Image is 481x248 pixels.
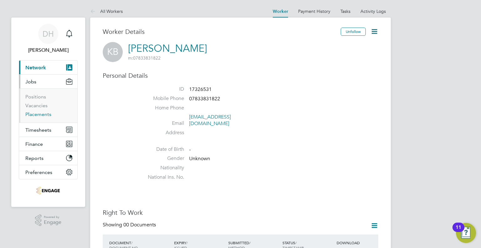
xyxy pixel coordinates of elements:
label: Date of Birth [140,146,184,153]
h3: Right To Work [103,208,378,217]
span: / [131,240,132,245]
a: Go to home page [19,186,78,196]
span: Reports [25,155,44,161]
span: 17326531 [189,86,212,92]
span: m: [128,55,133,61]
button: Timesheets [19,123,77,137]
span: 00 Documents [123,222,156,228]
span: Network [25,65,46,71]
button: Network [19,61,77,74]
span: Finance [25,141,43,147]
span: Unknown [189,156,210,162]
span: KB [103,42,123,62]
span: Jobs [25,79,36,85]
span: Preferences [25,169,52,175]
a: Placements [25,111,51,117]
a: Activity Logs [360,8,386,14]
span: DH [43,30,54,38]
a: Payment History [298,8,330,14]
a: DH[PERSON_NAME] [19,24,78,54]
a: Positions [25,94,46,100]
label: Email [140,120,184,127]
span: 07833831822 [189,96,220,102]
img: jdr-logo-retina.png [36,186,60,196]
span: / [186,240,188,245]
button: Finance [19,137,77,151]
span: Powered by [44,214,61,220]
a: [EMAIL_ADDRESS][DOMAIN_NAME] [189,114,231,127]
span: - [189,146,191,153]
h3: Personal Details [103,71,378,80]
a: All Workers [90,8,123,14]
label: Gender [140,155,184,162]
label: Nationality [140,165,184,171]
label: ID [140,86,184,92]
nav: Main navigation [11,18,85,207]
a: Vacancies [25,103,48,108]
a: Tasks [340,8,350,14]
button: Open Resource Center, 11 new notifications [456,223,476,243]
span: 07833831822 [128,55,161,61]
button: Unfollow [341,28,366,36]
span: Engage [44,220,61,225]
span: / [249,240,251,245]
div: Showing [103,222,157,228]
div: Jobs [19,88,77,123]
span: Timesheets [25,127,51,133]
label: Mobile Phone [140,95,184,102]
div: 11 [456,227,461,235]
button: Preferences [19,165,77,179]
span: Danielle Harris [19,46,78,54]
h3: Worker Details [103,28,341,36]
a: Worker [273,9,288,14]
label: Address [140,129,184,136]
label: National Ins. No. [140,174,184,181]
span: / [295,240,297,245]
a: Powered byEngage [35,214,62,226]
button: Reports [19,151,77,165]
a: [PERSON_NAME] [128,42,207,55]
button: Jobs [19,75,77,88]
label: Home Phone [140,105,184,111]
